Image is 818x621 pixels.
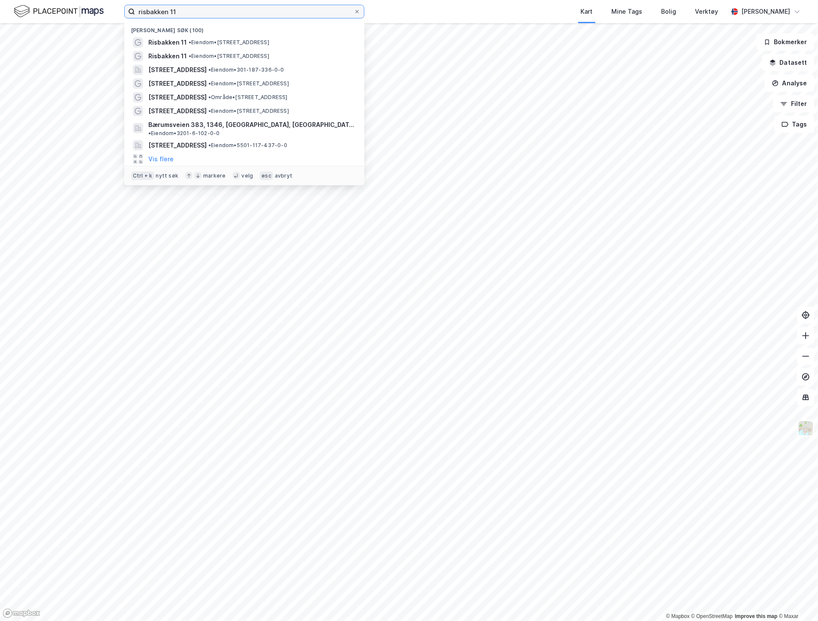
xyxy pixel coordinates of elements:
span: Bærumsveien 383, 1346, [GEOGRAPHIC_DATA], [GEOGRAPHIC_DATA] [148,120,354,130]
span: [STREET_ADDRESS] [148,106,207,116]
button: Bokmerker [757,33,815,51]
a: Mapbox [666,614,690,620]
a: OpenStreetMap [692,614,733,620]
span: [STREET_ADDRESS] [148,65,207,75]
button: Vis flere [148,154,174,164]
span: • [208,142,211,148]
span: [STREET_ADDRESS] [148,92,207,102]
div: Ctrl + k [131,172,154,180]
span: • [148,130,151,136]
span: [STREET_ADDRESS] [148,78,207,89]
button: Datasett [762,54,815,71]
span: • [208,108,211,114]
span: [STREET_ADDRESS] [148,140,207,151]
div: [PERSON_NAME] søk (100) [124,20,364,36]
button: Filter [773,95,815,112]
span: Risbakken 11 [148,37,187,48]
div: velg [242,172,253,179]
span: • [189,39,191,45]
div: markere [203,172,226,179]
div: [PERSON_NAME] [742,6,791,17]
span: Eiendom • 3201-6-102-0-0 [148,130,220,137]
span: • [208,94,211,100]
span: • [208,66,211,73]
div: Verktøy [695,6,719,17]
img: Z [798,420,814,437]
span: • [208,80,211,87]
span: Eiendom • [STREET_ADDRESS] [208,80,289,87]
div: nytt søk [156,172,179,179]
a: Mapbox homepage [3,609,40,618]
div: Bolig [662,6,677,17]
span: Eiendom • [STREET_ADDRESS] [189,53,269,60]
iframe: Chat Widget [775,580,818,621]
span: Eiendom • 5501-117-437-0-0 [208,142,287,149]
span: • [189,53,191,59]
input: Søk på adresse, matrikkel, gårdeiere, leietakere eller personer [135,5,354,18]
div: Mine Tags [612,6,643,17]
div: Kontrollprogram for chat [775,580,818,621]
div: esc [260,172,273,180]
span: Eiendom • [STREET_ADDRESS] [208,108,289,115]
button: Analyse [765,75,815,92]
span: Eiendom • [STREET_ADDRESS] [189,39,269,46]
img: logo.f888ab2527a4732fd821a326f86c7f29.svg [14,4,104,19]
div: avbryt [275,172,292,179]
div: Kart [581,6,593,17]
button: Tags [775,116,815,133]
a: Improve this map [735,614,778,620]
span: Risbakken 11 [148,51,187,61]
span: Eiendom • 301-187-336-0-0 [208,66,284,73]
span: Område • [STREET_ADDRESS] [208,94,288,101]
